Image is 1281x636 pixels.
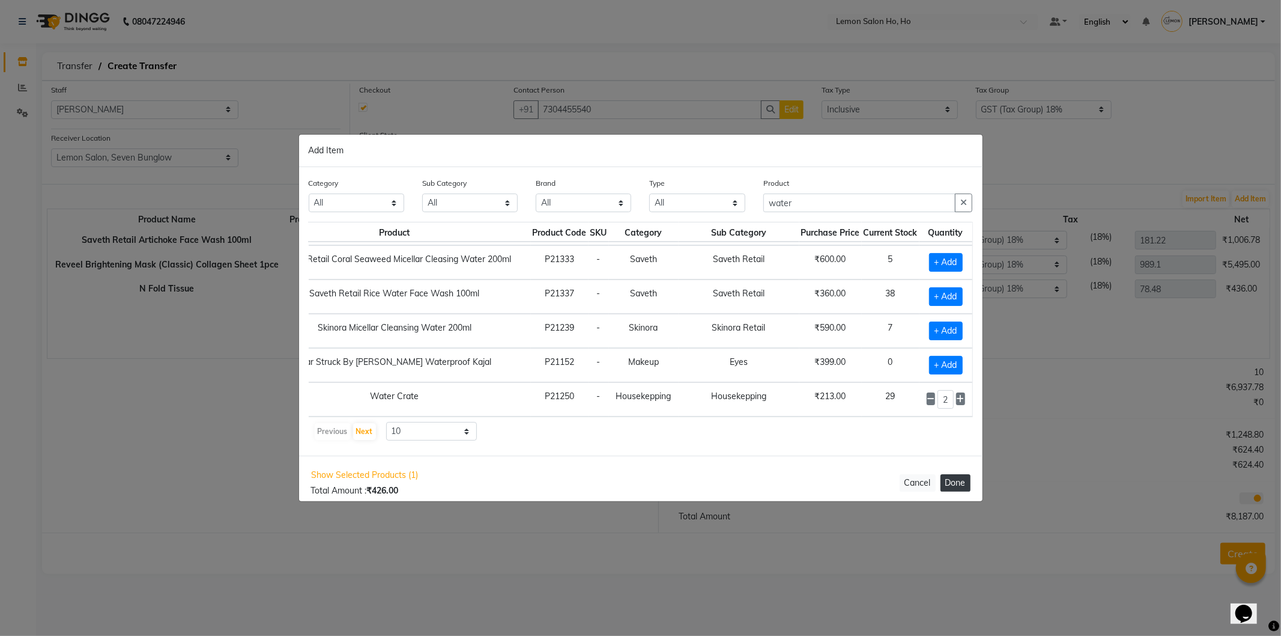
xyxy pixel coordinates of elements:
td: 5 [862,245,919,280]
td: Eyes [679,348,799,382]
td: ₹360.00 [799,280,862,314]
td: - [589,314,609,348]
td: Skinora Micellar Cleansing Water 200ml [259,314,531,348]
th: Product [259,222,531,242]
td: Water Crate [259,382,531,417]
th: Category [609,222,679,242]
button: Cancel [900,474,936,492]
button: Next [353,423,376,440]
td: Housekepping [679,382,799,417]
td: 38 [862,280,919,314]
span: Show Selected Products (1) [311,468,419,482]
span: + Add [929,322,963,340]
td: - [589,245,609,280]
iframe: chat widget [1231,588,1269,624]
td: 29 [862,382,919,417]
td: P21250 [531,382,589,417]
td: ₹590.00 [799,314,862,348]
label: Sub Category [422,178,467,189]
td: Skinora Retail [679,314,799,348]
span: + Add [929,287,963,306]
td: ₹213.00 [799,382,862,417]
td: Saveth Retail Coral Seaweed Micellar Cleasing Water 200ml [259,245,531,280]
td: Saveth Retail [679,245,799,280]
td: Saveth [609,245,679,280]
td: 7 [862,314,919,348]
th: SKU [589,222,609,242]
td: Star Struck By [PERSON_NAME] Waterproof Kajal [259,348,531,382]
td: Skinora [609,314,679,348]
th: Quantity [919,222,972,242]
td: P21239 [531,314,589,348]
label: Product [763,178,789,189]
td: - [589,382,609,417]
td: ₹600.00 [799,245,862,280]
td: P21152 [531,348,589,382]
td: Saveth Retail Rice Water Face Wash 100ml [259,280,531,314]
span: Total Amount : [311,485,399,496]
label: Category [309,178,339,189]
span: Purchase Price [801,227,860,238]
span: + Add [929,253,963,272]
td: Makeup [609,348,679,382]
div: Add Item [299,135,983,167]
td: P21337 [531,280,589,314]
th: Sub Category [679,222,799,242]
b: ₹426.00 [367,485,399,496]
td: Housekepping [609,382,679,417]
button: Done [940,474,971,492]
label: Brand [536,178,556,189]
td: Saveth Retail [679,280,799,314]
td: ₹399.00 [799,348,862,382]
span: + Add [929,356,963,375]
input: Search or Scan Product [763,194,956,212]
th: Product Code [531,222,589,242]
td: 0 [862,348,919,382]
td: Saveth [609,280,679,314]
th: Current Stock [862,222,919,242]
td: - [589,348,609,382]
td: - [589,280,609,314]
td: P21333 [531,245,589,280]
label: Type [649,178,665,189]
